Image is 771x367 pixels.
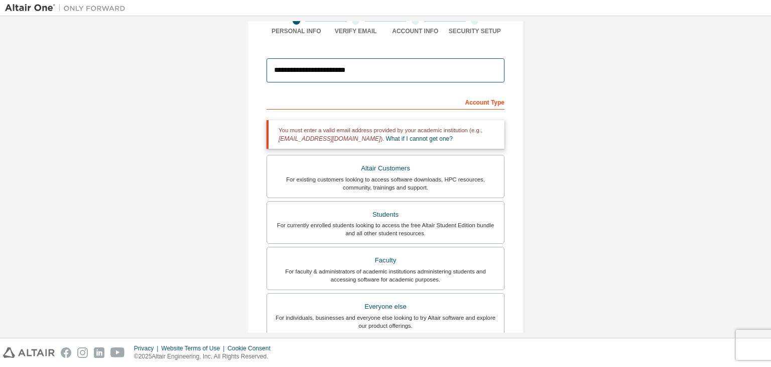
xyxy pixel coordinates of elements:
[110,347,125,358] img: youtube.svg
[273,161,498,175] div: Altair Customers
[279,135,380,142] span: [EMAIL_ADDRESS][DOMAIN_NAME]
[273,253,498,267] div: Faculty
[273,221,498,237] div: For currently enrolled students looking to access the free Altair Student Edition bundle and all ...
[273,314,498,330] div: For individuals, businesses and everyone else looking to try Altair software and explore our prod...
[385,27,445,35] div: Account Info
[227,344,276,352] div: Cookie Consent
[326,27,386,35] div: Verify Email
[3,347,55,358] img: altair_logo.svg
[386,135,453,142] a: What if I cannot get one?
[161,344,227,352] div: Website Terms of Use
[61,347,71,358] img: facebook.svg
[5,3,131,13] img: Altair One
[273,175,498,192] div: For existing customers looking to access software downloads, HPC resources, community, trainings ...
[267,120,504,149] div: You must enter a valid email address provided by your academic institution (e.g., ).
[77,347,88,358] img: instagram.svg
[273,300,498,314] div: Everyone else
[134,344,161,352] div: Privacy
[267,27,326,35] div: Personal Info
[273,267,498,284] div: For faculty & administrators of academic institutions administering students and accessing softwa...
[273,208,498,222] div: Students
[94,347,104,358] img: linkedin.svg
[134,352,277,361] p: © 2025 Altair Engineering, Inc. All Rights Reserved.
[445,27,505,35] div: Security Setup
[267,94,504,110] div: Account Type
